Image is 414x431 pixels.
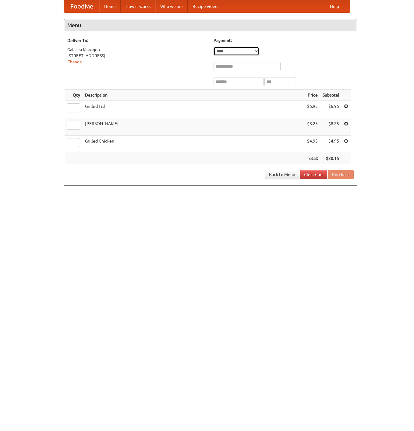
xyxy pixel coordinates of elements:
th: Total: [304,153,320,164]
a: Recipe videos [188,0,224,12]
a: Clear Cart [300,170,327,179]
div: Galatea Marogon [67,47,207,53]
a: Back to Menu [265,170,299,179]
td: $8.25 [304,118,320,136]
td: $6.95 [304,101,320,118]
td: [PERSON_NAME] [83,118,304,136]
h5: Payment: [214,37,354,44]
td: $8.25 [320,118,341,136]
th: Qty [64,90,83,101]
button: Purchase [328,170,354,179]
td: $6.95 [320,101,341,118]
td: $4.95 [304,136,320,153]
h5: Deliver To: [67,37,207,44]
a: Change [67,59,82,64]
td: Grilled Chicken [83,136,304,153]
a: How it works [121,0,155,12]
th: Description [83,90,304,101]
th: $20.15 [320,153,341,164]
a: FoodMe [64,0,99,12]
td: Grilled Fish [83,101,304,118]
a: Home [99,0,121,12]
h4: Menu [64,19,357,31]
th: Subtotal [320,90,341,101]
a: Who we are [155,0,188,12]
a: Help [325,0,344,12]
td: $4.95 [320,136,341,153]
div: [STREET_ADDRESS] [67,53,207,59]
th: Price [304,90,320,101]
